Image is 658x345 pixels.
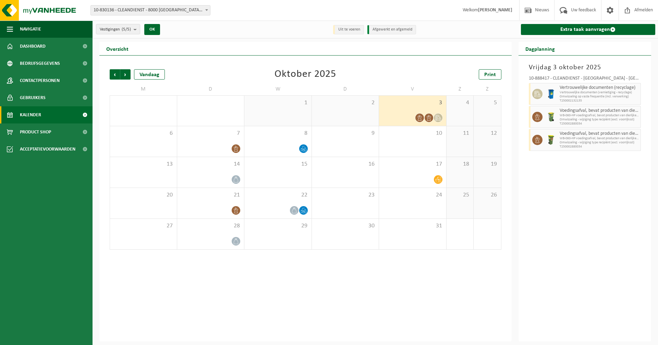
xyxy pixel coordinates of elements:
[560,91,639,95] span: Vertrouwelijke documenten (vernietiging - recyclage)
[20,38,46,55] span: Dashboard
[248,99,308,107] span: 1
[450,99,470,107] span: 4
[382,222,443,230] span: 31
[315,222,376,230] span: 30
[447,83,474,95] td: Z
[519,42,562,55] h2: Dagplanning
[479,69,501,80] a: Print
[248,191,308,199] span: 22
[113,191,173,199] span: 20
[474,83,501,95] td: Z
[546,135,556,145] img: WB-0060-HPE-GN-50
[110,83,177,95] td: M
[181,222,241,230] span: 28
[529,76,641,83] div: 10-888417 - CLEANDIENST - [GEOGRAPHIC_DATA] - [GEOGRAPHIC_DATA]
[122,27,131,32] count: (5/5)
[110,69,120,80] span: Vorige
[113,130,173,137] span: 6
[181,160,241,168] span: 14
[91,5,210,15] span: 10-830136 - CLEANDIENST - 8000 BRUGGE, PATHOEKEWEG 48
[477,191,497,199] span: 26
[20,106,41,123] span: Kalender
[315,130,376,137] span: 9
[450,191,470,199] span: 25
[181,191,241,199] span: 21
[382,191,443,199] span: 24
[450,130,470,137] span: 11
[546,89,556,99] img: WB-0240-HPE-BE-09
[560,131,639,136] span: Voedingsafval, bevat producten van dierlijke oorsprong, onverpakt, categorie 3
[560,118,639,122] span: Omwisseling - wijziging type recipiënt (excl. voorrijkost)
[382,99,443,107] span: 3
[181,130,241,137] span: 7
[20,123,51,141] span: Product Shop
[99,42,135,55] h2: Overzicht
[477,130,497,137] span: 12
[113,222,173,230] span: 27
[248,222,308,230] span: 29
[248,160,308,168] span: 15
[120,69,131,80] span: Volgende
[177,83,245,95] td: D
[20,55,60,72] span: Bedrijfsgegevens
[96,24,140,34] button: Vestigingen(5/5)
[546,112,556,122] img: WB-0140-HPE-GN-50
[560,99,639,103] span: T250002132135
[477,160,497,168] span: 19
[450,160,470,168] span: 18
[379,83,447,95] td: V
[560,136,639,141] span: WB-060-HP voedingsafval, bevat producten van dierlijke oors
[333,25,364,34] li: Uit te voeren
[382,160,443,168] span: 17
[484,72,496,78] span: Print
[312,83,379,95] td: D
[244,83,312,95] td: W
[560,95,639,99] span: Omwisseling op vaste frequentie (incl. verwerking)
[248,130,308,137] span: 8
[382,130,443,137] span: 10
[367,25,416,34] li: Afgewerkt en afgemeld
[113,160,173,168] span: 13
[90,5,210,15] span: 10-830136 - CLEANDIENST - 8000 BRUGGE, PATHOEKEWEG 48
[560,122,639,126] span: T250002880034
[20,141,75,158] span: Acceptatievoorwaarden
[275,69,336,80] div: Oktober 2025
[560,85,639,91] span: Vertrouwelijke documenten (recyclage)
[20,21,41,38] span: Navigatie
[521,24,656,35] a: Extra taak aanvragen
[315,160,376,168] span: 16
[20,72,60,89] span: Contactpersonen
[134,69,165,80] div: Vandaag
[560,141,639,145] span: Omwisseling - wijziging type recipiënt (excl. voorrijkost)
[144,24,160,35] button: OK
[100,24,131,35] span: Vestigingen
[478,8,512,13] strong: [PERSON_NAME]
[560,108,639,114] span: Voedingsafval, bevat producten van dierlijke oorsprong, onverpakt, categorie 3
[315,191,376,199] span: 23
[560,114,639,118] span: WB-060-HP voedingsafval, bevat producten van dierlijke oors
[529,62,641,73] h3: Vrijdag 3 oktober 2025
[20,89,46,106] span: Gebruikers
[560,145,639,149] span: T250002880034
[3,330,114,345] iframe: chat widget
[477,99,497,107] span: 5
[315,99,376,107] span: 2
